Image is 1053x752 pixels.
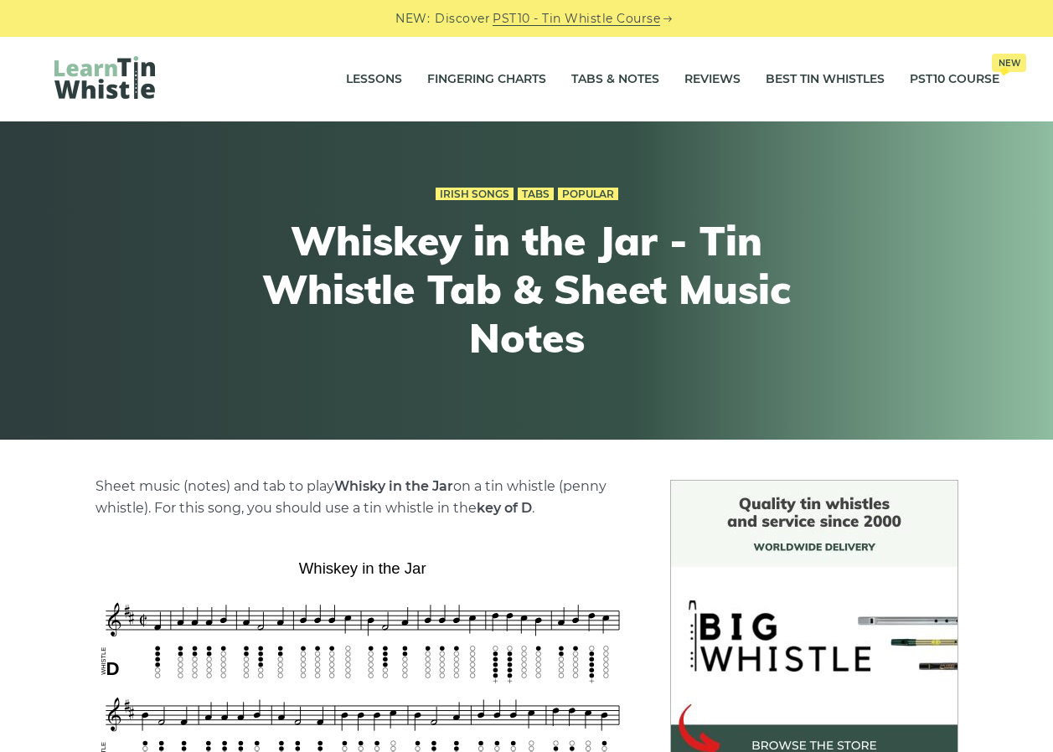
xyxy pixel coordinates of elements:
strong: key of D [477,500,532,516]
a: Tabs [518,188,554,201]
a: Tabs & Notes [571,59,659,100]
a: Popular [558,188,618,201]
p: Sheet music (notes) and tab to play on a tin whistle (penny whistle). For this song, you should u... [95,476,630,519]
a: PST10 CourseNew [910,59,999,100]
img: LearnTinWhistle.com [54,56,155,99]
span: New [992,54,1026,72]
a: Best Tin Whistles [766,59,885,100]
strong: Whisky in the Jar [334,478,453,494]
a: Irish Songs [436,188,514,201]
a: Fingering Charts [427,59,546,100]
h1: Whiskey in the Jar - Tin Whistle Tab & Sheet Music Notes [219,217,835,362]
a: Reviews [684,59,741,100]
a: Lessons [346,59,402,100]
